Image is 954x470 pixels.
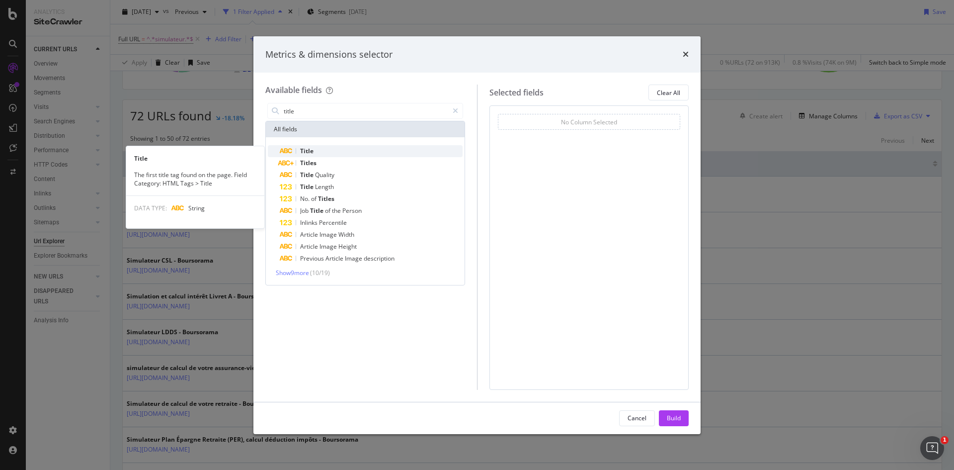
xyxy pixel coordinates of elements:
[683,48,689,61] div: times
[266,121,465,137] div: All fields
[310,206,325,215] span: Title
[300,230,319,239] span: Article
[265,85,322,95] div: Available fields
[332,206,342,215] span: the
[300,254,325,263] span: Previous
[300,147,314,155] span: Title
[345,254,364,263] span: Image
[300,171,315,179] span: Title
[489,87,544,98] div: Selected fields
[311,194,318,203] span: of
[300,206,310,215] span: Job
[319,230,338,239] span: Image
[319,218,347,227] span: Percentile
[338,230,354,239] span: Width
[325,206,332,215] span: of
[315,183,334,191] span: Length
[265,48,393,61] div: Metrics & dimensions selector
[300,242,319,251] span: Article
[659,410,689,426] button: Build
[300,183,315,191] span: Title
[667,414,681,422] div: Build
[300,159,317,167] span: Titles
[648,85,689,100] button: Clear All
[920,436,944,460] iframe: Intercom live chat
[126,171,264,188] div: The first title tag found on the page. Field Category: HTML Tags > Title
[561,118,617,126] div: No Column Selected
[342,206,362,215] span: Person
[126,154,264,163] div: Title
[310,269,330,277] span: ( 10 / 19 )
[325,254,345,263] span: Article
[318,194,334,203] span: Titles
[941,436,949,444] span: 1
[364,254,395,263] span: description
[300,218,319,227] span: Inlinks
[253,36,701,434] div: modal
[315,171,334,179] span: Quality
[319,242,338,251] span: Image
[338,242,357,251] span: Height
[628,414,646,422] div: Cancel
[657,89,680,97] div: Clear All
[276,269,309,277] span: Show 9 more
[300,194,311,203] span: No.
[283,103,448,118] input: Search by field name
[619,410,655,426] button: Cancel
